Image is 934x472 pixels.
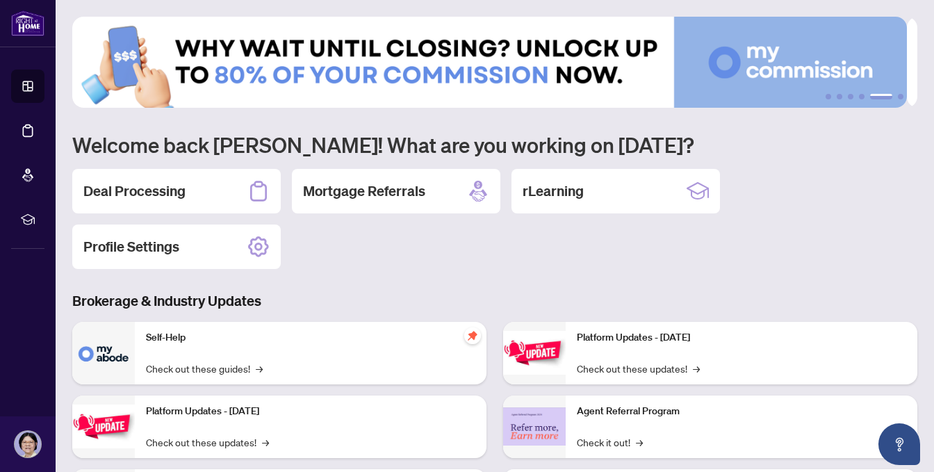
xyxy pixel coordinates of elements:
[256,361,263,376] span: →
[464,327,481,344] span: pushpin
[898,94,903,99] button: 6
[72,17,907,108] img: Slide 4
[72,322,135,384] img: Self-Help
[146,361,263,376] a: Check out these guides!→
[146,434,269,450] a: Check out these updates!→
[837,94,842,99] button: 2
[503,331,566,375] img: Platform Updates - June 23, 2025
[83,181,186,201] h2: Deal Processing
[146,330,475,345] p: Self-Help
[72,131,917,158] h1: Welcome back [PERSON_NAME]! What are you working on [DATE]?
[826,94,831,99] button: 1
[83,237,179,257] h2: Profile Settings
[11,10,44,36] img: logo
[577,434,643,450] a: Check it out!→
[523,181,584,201] h2: rLearning
[72,291,917,311] h3: Brokerage & Industry Updates
[848,94,853,99] button: 3
[577,404,906,419] p: Agent Referral Program
[146,404,475,419] p: Platform Updates - [DATE]
[303,181,425,201] h2: Mortgage Referrals
[870,94,892,99] button: 5
[15,431,41,457] img: Profile Icon
[262,434,269,450] span: →
[503,407,566,446] img: Agent Referral Program
[72,405,135,448] img: Platform Updates - September 16, 2025
[577,361,700,376] a: Check out these updates!→
[636,434,643,450] span: →
[693,361,700,376] span: →
[577,330,906,345] p: Platform Updates - [DATE]
[859,94,865,99] button: 4
[878,423,920,465] button: Open asap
